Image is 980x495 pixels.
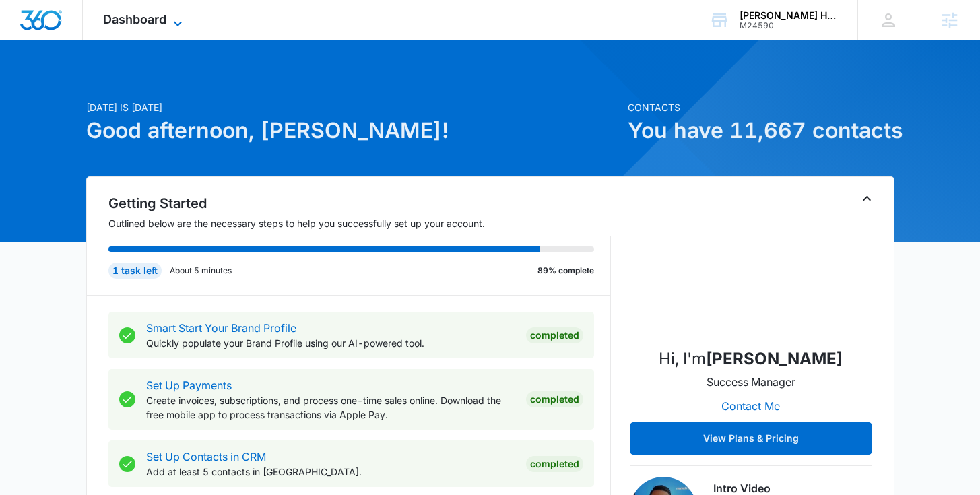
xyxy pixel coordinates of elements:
[146,321,296,335] a: Smart Start Your Brand Profile
[86,114,620,147] h1: Good afternoon, [PERSON_NAME]!
[103,12,166,26] span: Dashboard
[108,193,611,213] h2: Getting Started
[706,349,843,368] strong: [PERSON_NAME]
[708,390,793,422] button: Contact Me
[740,21,838,30] div: account id
[146,450,266,463] a: Set Up Contacts in CRM
[86,100,620,114] p: [DATE] is [DATE]
[108,216,611,230] p: Outlined below are the necessary steps to help you successfully set up your account.
[526,456,583,472] div: Completed
[859,191,875,207] button: Toggle Collapse
[170,265,232,277] p: About 5 minutes
[740,10,838,21] div: account name
[537,265,594,277] p: 89% complete
[526,391,583,407] div: Completed
[707,374,795,390] p: Success Manager
[108,263,162,279] div: 1 task left
[146,336,515,350] p: Quickly populate your Brand Profile using our AI-powered tool.
[628,100,894,114] p: Contacts
[659,347,843,371] p: Hi, I'm
[146,465,515,479] p: Add at least 5 contacts in [GEOGRAPHIC_DATA].
[146,393,515,422] p: Create invoices, subscriptions, and process one-time sales online. Download the free mobile app t...
[684,201,818,336] img: Sarah Gluchacki
[526,327,583,343] div: Completed
[630,422,872,455] button: View Plans & Pricing
[628,114,894,147] h1: You have 11,667 contacts
[146,378,232,392] a: Set Up Payments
